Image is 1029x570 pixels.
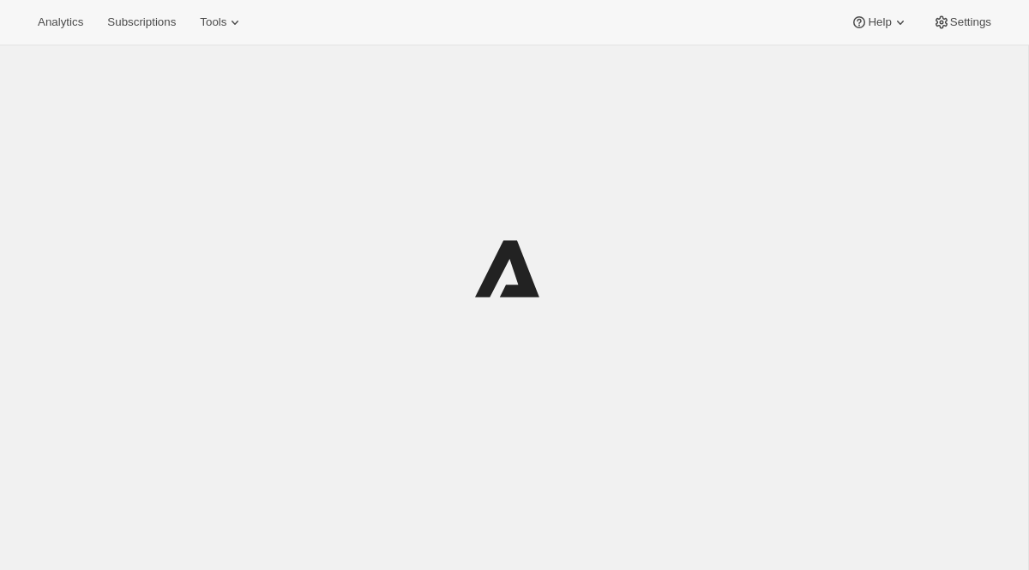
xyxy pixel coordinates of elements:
[97,10,186,34] button: Subscriptions
[27,10,93,34] button: Analytics
[190,10,254,34] button: Tools
[38,15,83,29] span: Analytics
[868,15,891,29] span: Help
[200,15,226,29] span: Tools
[107,15,176,29] span: Subscriptions
[950,15,991,29] span: Settings
[840,10,918,34] button: Help
[923,10,1002,34] button: Settings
